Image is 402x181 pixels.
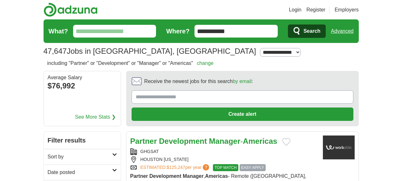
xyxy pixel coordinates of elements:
a: ESTIMATED:$125,247per year? [140,164,211,171]
a: Login [289,6,301,14]
div: GHGSAT [130,148,318,155]
h2: Filter results [44,132,121,149]
strong: Manager [209,137,241,145]
a: Partner Development Manager-Americas [130,137,277,145]
a: See More Stats ❯ [75,113,116,121]
button: Search [288,24,326,38]
h1: Jobs in [GEOGRAPHIC_DATA], [GEOGRAPHIC_DATA] [44,47,256,55]
a: Date posted [44,164,121,180]
label: Where? [166,26,189,36]
a: change [197,60,214,66]
span: TOP MATCH [213,164,238,171]
button: Add to favorite jobs [282,138,290,146]
strong: Manager [183,173,204,179]
strong: Development [149,173,181,179]
span: EASY APPLY [240,164,266,171]
img: Adzuna logo [44,3,98,17]
h2: Date posted [48,169,112,176]
button: Create alert [132,108,353,121]
span: Search [303,25,320,38]
label: What? [49,26,68,36]
strong: Americas [205,173,228,179]
h2: Sort by [48,153,112,161]
a: Employers [335,6,359,14]
span: ? [203,164,209,171]
strong: Development [159,137,207,145]
a: by email [233,79,252,84]
a: Advanced [331,25,353,38]
a: Register [306,6,325,14]
div: Average Salary [48,75,117,80]
a: Sort by [44,149,121,164]
strong: Partner [130,173,148,179]
strong: Americas [243,137,277,145]
h2: including "Partner" or "Development" or "Manager" or "Americas" [47,59,214,67]
span: $125,247 [167,165,185,170]
img: Company logo [323,136,355,159]
span: 47,647 [44,45,67,57]
span: Receive the newest jobs for this search : [144,78,253,85]
strong: Partner [130,137,157,145]
div: $76,992 [48,80,117,92]
div: HOUSTON [US_STATE] [130,156,318,163]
